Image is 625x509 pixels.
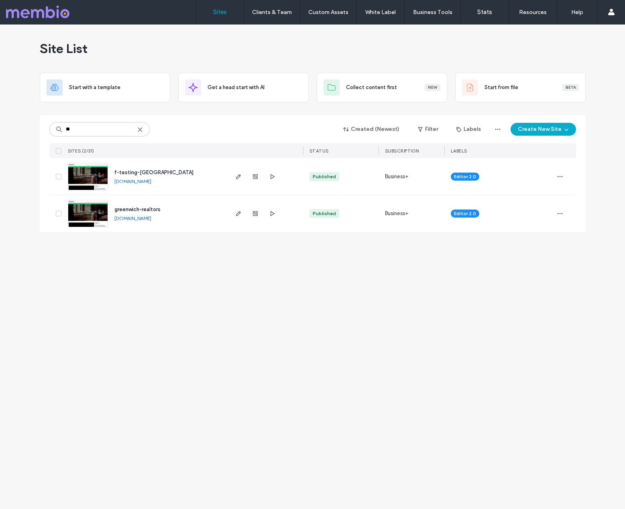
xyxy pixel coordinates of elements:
label: Resources [519,9,547,16]
label: Stats [477,8,492,16]
a: f-testing-[GEOGRAPHIC_DATA] [114,169,193,175]
span: STATUS [309,148,329,154]
a: [DOMAIN_NAME] [114,178,151,184]
label: Sites [213,8,227,16]
label: Clients & Team [252,9,292,16]
div: Start from fileBeta [455,73,586,102]
button: Labels [449,123,488,136]
div: Published [313,210,336,217]
span: Collect content first [346,83,397,92]
span: LABELS [451,148,467,154]
label: Custom Assets [308,9,348,16]
div: Collect content firstNew [317,73,447,102]
a: [DOMAIN_NAME] [114,215,151,221]
button: Filter [410,123,446,136]
div: Published [313,173,336,180]
span: Start from file [485,83,518,92]
label: Help [571,9,583,16]
span: Start with a template [69,83,120,92]
span: Editor 2.0 [454,173,476,180]
span: Get a head start with AI [208,83,265,92]
button: Created (Newest) [336,123,407,136]
label: White Label [365,9,396,16]
div: Start with a template [40,73,170,102]
span: SITES (2/31) [68,148,94,154]
div: Get a head start with AI [178,73,309,102]
span: Editor 2.0 [454,210,476,217]
span: Business+ [385,210,409,218]
div: Beta [562,84,579,91]
span: Site List [40,41,88,57]
span: SUBSCRIPTION [385,148,419,154]
button: Create New Site [511,123,576,136]
span: Business+ [385,173,409,181]
a: greenwich-realtors [114,206,161,212]
div: New [425,84,440,91]
label: Business Tools [413,9,452,16]
span: Help [18,6,35,13]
